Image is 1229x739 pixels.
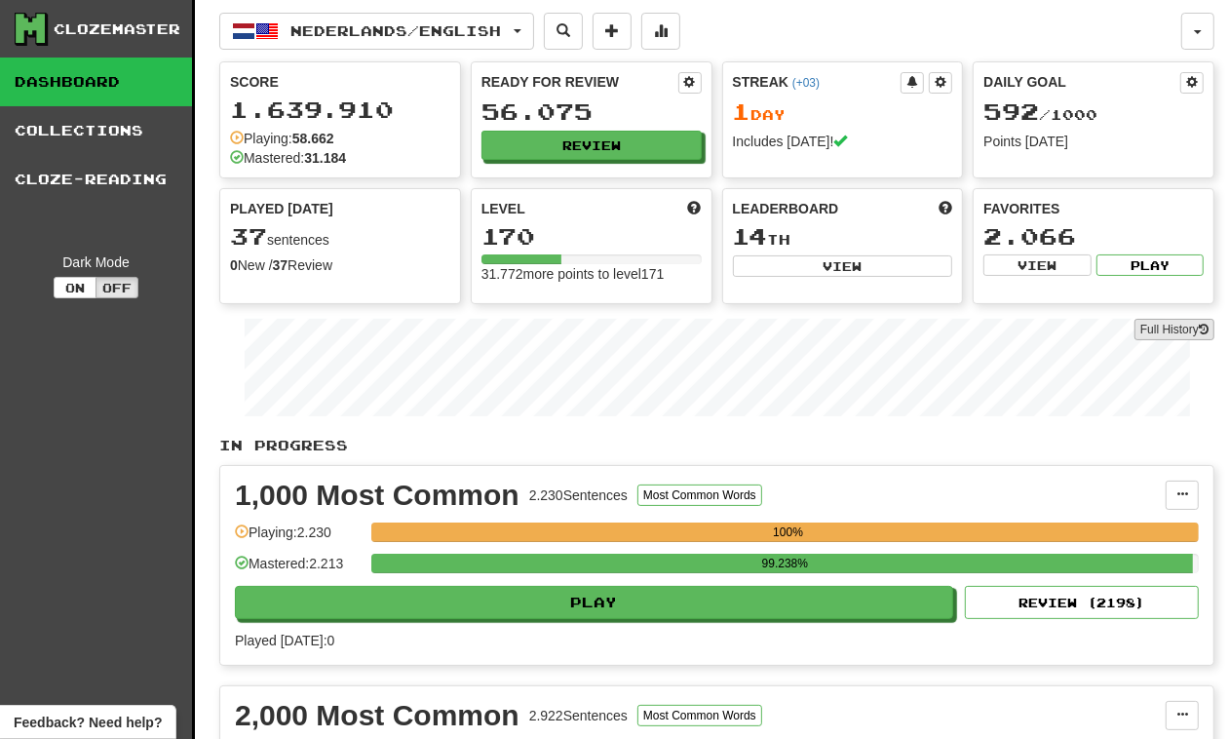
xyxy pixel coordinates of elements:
[54,277,96,298] button: On
[304,150,346,166] strong: 31.184
[637,485,762,506] button: Most Common Words
[219,13,534,50] button: Nederlands/English
[641,13,680,50] button: More stats
[983,199,1204,218] div: Favorites
[733,97,751,125] span: 1
[939,199,952,218] span: This week in points, UTC
[230,257,238,273] strong: 0
[230,224,450,250] div: sentences
[230,129,334,148] div: Playing:
[688,199,702,218] span: Score more points to level up
[291,22,502,39] span: Nederlands / English
[235,633,334,648] span: Played [DATE]: 0
[481,224,702,249] div: 170
[733,72,902,92] div: Streak
[529,486,628,505] div: 2.230 Sentences
[15,253,177,272] div: Dark Mode
[1096,254,1204,276] button: Play
[14,713,162,732] span: Open feedback widget
[983,106,1097,123] span: / 1000
[292,131,334,146] strong: 58.662
[235,523,362,555] div: Playing: 2.230
[377,523,1199,542] div: 100%
[230,72,450,92] div: Score
[273,257,288,273] strong: 37
[481,72,678,92] div: Ready for Review
[733,255,953,277] button: View
[54,19,180,39] div: Clozemaster
[481,264,702,284] div: 31.772 more points to level 171
[230,148,346,168] div: Mastered:
[481,131,702,160] button: Review
[96,277,138,298] button: Off
[481,199,525,218] span: Level
[219,436,1214,455] p: In Progress
[235,701,519,730] div: 2,000 Most Common
[733,222,768,250] span: 14
[983,132,1204,151] div: Points [DATE]
[983,72,1180,94] div: Daily Goal
[377,554,1192,573] div: 99.238%
[983,97,1039,125] span: 592
[230,255,450,275] div: New / Review
[230,222,267,250] span: 37
[983,254,1091,276] button: View
[983,224,1204,249] div: 2.066
[544,13,583,50] button: Search sentences
[1134,319,1214,340] a: Full History
[965,586,1199,619] button: Review (2198)
[481,99,702,124] div: 56.075
[733,199,839,218] span: Leaderboard
[733,132,953,151] div: Includes [DATE]!
[637,705,762,726] button: Most Common Words
[593,13,632,50] button: Add sentence to collection
[792,76,820,90] a: (+03)
[529,706,628,725] div: 2.922 Sentences
[733,99,953,125] div: Day
[230,199,333,218] span: Played [DATE]
[235,586,953,619] button: Play
[235,554,362,586] div: Mastered: 2.213
[235,481,519,510] div: 1,000 Most Common
[230,97,450,122] div: 1.639.910
[733,224,953,250] div: th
